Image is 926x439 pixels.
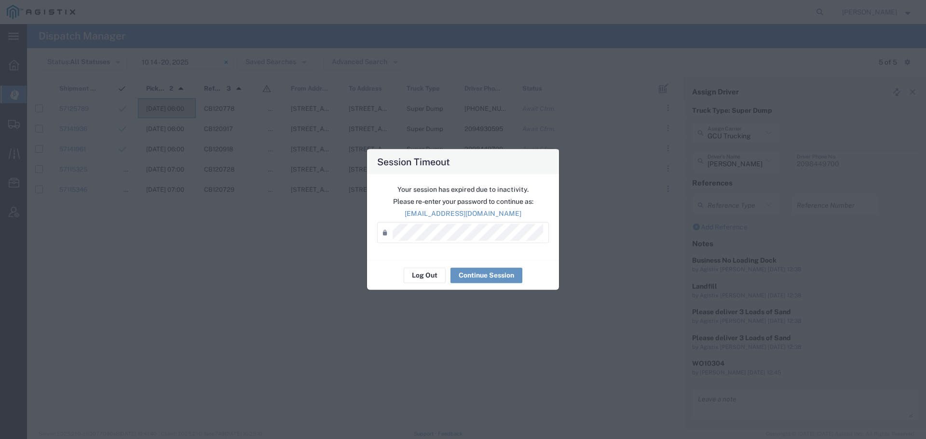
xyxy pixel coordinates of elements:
[377,196,549,206] p: Please re-enter your password to continue as:
[404,267,446,283] button: Log Out
[377,154,450,168] h4: Session Timeout
[377,208,549,218] p: [EMAIL_ADDRESS][DOMAIN_NAME]
[377,184,549,194] p: Your session has expired due to inactivity.
[450,267,522,283] button: Continue Session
